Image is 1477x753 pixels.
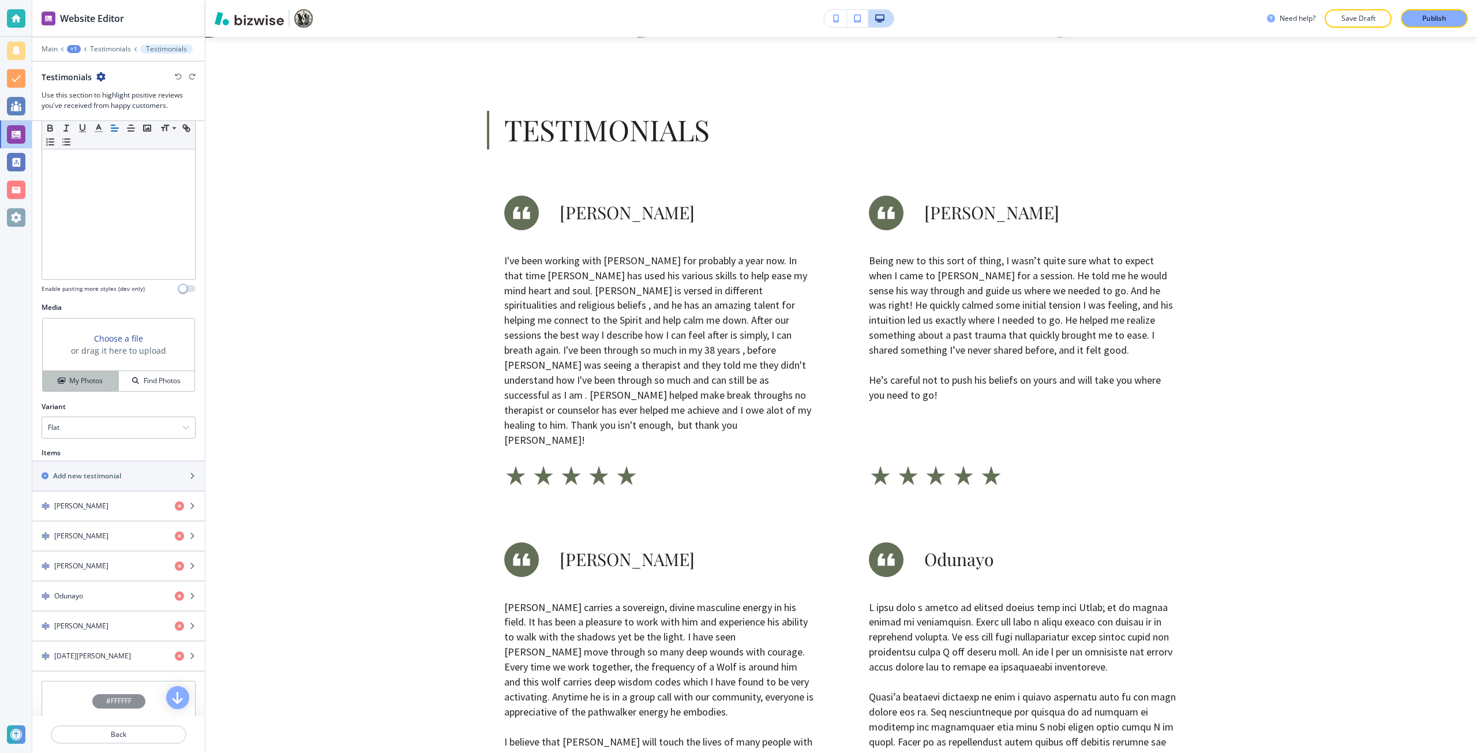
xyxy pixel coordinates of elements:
[32,492,205,522] button: Drag[PERSON_NAME]
[67,45,81,53] button: +1
[294,9,313,28] img: Your Logo
[71,344,166,357] h3: or drag it here to upload
[504,253,814,448] p: I've been working with [PERSON_NAME] for probably a year now. In that time [PERSON_NAME] has used...
[54,501,108,511] h4: [PERSON_NAME]
[1325,9,1392,28] button: Save Draft
[42,622,50,630] img: Drag
[69,376,103,386] h4: My Photos
[54,621,108,631] h4: [PERSON_NAME]
[106,696,132,706] h4: #FFFFFF
[42,12,55,25] img: editor icon
[504,111,1178,149] h3: Testimonials
[140,44,193,54] button: Testimonials
[1422,13,1446,24] p: Publish
[215,12,284,25] img: Bizwise Logo
[146,45,187,53] p: Testimonials
[42,71,92,83] h2: Testimonials
[54,531,108,541] h4: [PERSON_NAME]
[42,284,145,293] h4: Enable pasting more styles (dev only)
[42,90,196,111] h3: Use this section to highlight positive reviews you've received from happy customers.
[42,681,196,742] button: #FFFFFFBackground Color
[42,592,50,600] img: Drag
[60,12,124,25] h2: Website Editor
[119,371,194,391] button: Find Photos
[42,402,66,412] h2: Variant
[1280,13,1315,24] h3: Need help?
[32,642,205,672] button: Drag[DATE][PERSON_NAME]
[51,725,186,744] button: Back
[42,45,58,53] button: Main
[42,302,196,313] h2: Media
[43,371,119,391] button: My Photos
[54,591,83,601] h4: Odunayo
[32,552,205,582] button: Drag[PERSON_NAME]
[924,548,994,571] h5: Odunayo
[32,582,205,612] button: DragOdunayo
[54,561,108,571] h4: [PERSON_NAME]
[1340,13,1377,24] p: Save Draft
[53,471,121,481] h2: Add new testimonial
[42,502,50,510] img: Drag
[42,448,61,458] h2: Items
[869,253,1178,403] p: Being new to this sort of thing, I wasn’t quite sure what to expect when I came to [PERSON_NAME] ...
[924,201,1059,224] h5: [PERSON_NAME]
[1401,9,1468,28] button: Publish
[560,201,695,224] h5: [PERSON_NAME]
[54,651,131,661] h4: [DATE][PERSON_NAME]
[42,532,50,540] img: Drag
[48,422,59,433] h4: Flat
[560,548,695,571] h5: [PERSON_NAME]
[144,376,181,386] h4: Find Photos
[32,522,205,552] button: Drag[PERSON_NAME]
[42,652,50,660] img: Drag
[90,45,131,53] button: Testimonials
[52,729,185,740] p: Back
[42,317,196,392] div: Choose a fileor drag it here to uploadMy PhotosFind Photos
[42,562,50,570] img: Drag
[94,332,143,344] button: Choose a file
[32,612,205,642] button: Drag[PERSON_NAME]
[32,462,205,490] button: Add new testimonial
